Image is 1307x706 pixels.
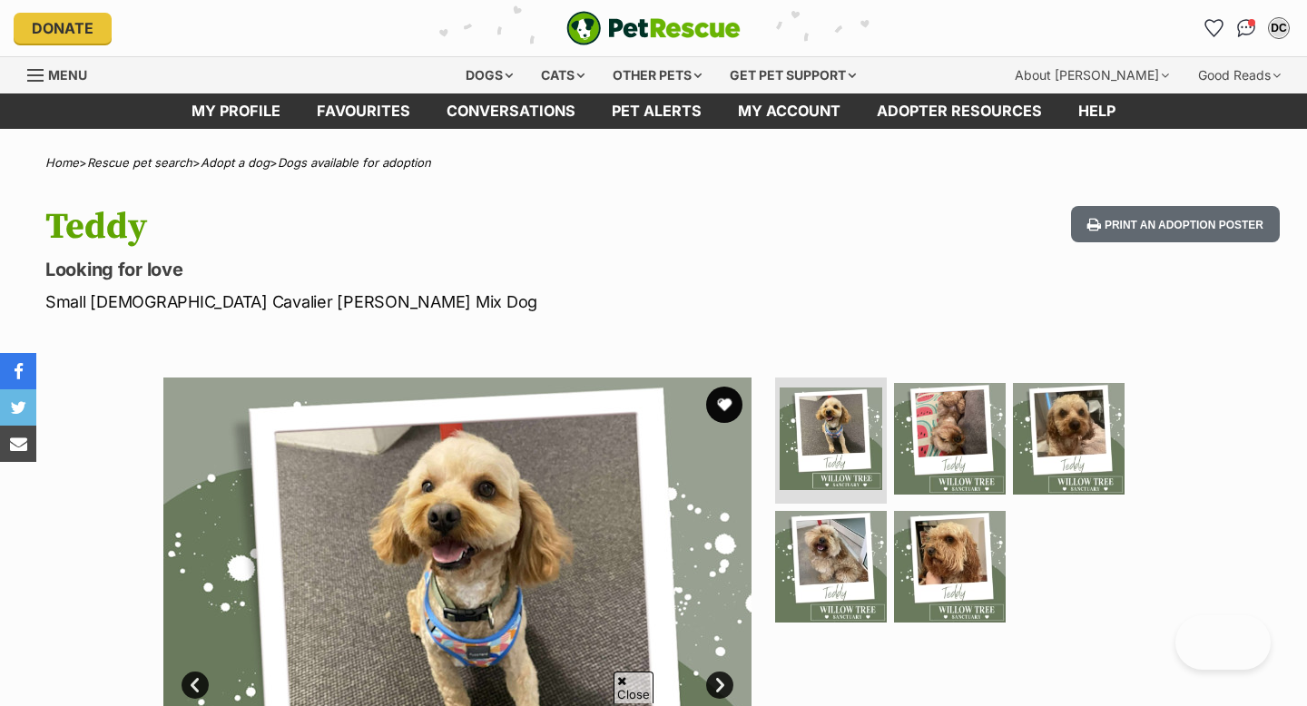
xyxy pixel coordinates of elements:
[1199,14,1293,43] ul: Account quick links
[706,387,742,423] button: favourite
[600,57,714,93] div: Other pets
[706,672,733,699] a: Next
[14,13,112,44] a: Donate
[48,67,87,83] span: Menu
[894,511,1006,623] img: Photo of Teddy
[717,57,869,93] div: Get pet support
[182,672,209,699] a: Prev
[453,57,526,93] div: Dogs
[566,11,741,45] img: logo-e224e6f780fb5917bec1dbf3a21bbac754714ae5b6737aabdf751b685950b380.svg
[780,387,882,490] img: Photo of Teddy
[173,93,299,129] a: My profile
[1232,14,1261,43] a: Conversations
[1060,93,1134,129] a: Help
[1199,14,1228,43] a: Favourites
[1013,383,1125,495] img: Photo of Teddy
[894,383,1006,495] img: Photo of Teddy
[27,57,100,90] a: Menu
[1237,19,1256,37] img: chat-41dd97257d64d25036548639549fe6c8038ab92f7586957e7f3b1b290dea8141.svg
[859,93,1060,129] a: Adopter resources
[299,93,428,129] a: Favourites
[614,672,653,703] span: Close
[1175,615,1271,670] iframe: Help Scout Beacon - Open
[528,57,597,93] div: Cats
[1264,14,1293,43] button: My account
[87,155,192,170] a: Rescue pet search
[1071,206,1280,243] button: Print an adoption poster
[45,257,797,282] p: Looking for love
[45,155,79,170] a: Home
[428,93,594,129] a: conversations
[720,93,859,129] a: My account
[1002,57,1182,93] div: About [PERSON_NAME]
[1270,19,1288,37] div: DC
[566,11,741,45] a: PetRescue
[1185,57,1293,93] div: Good Reads
[278,155,431,170] a: Dogs available for adoption
[775,511,887,623] img: Photo of Teddy
[594,93,720,129] a: Pet alerts
[45,289,797,314] p: Small [DEMOGRAPHIC_DATA] Cavalier [PERSON_NAME] Mix Dog
[201,155,270,170] a: Adopt a dog
[45,206,797,248] h1: Teddy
